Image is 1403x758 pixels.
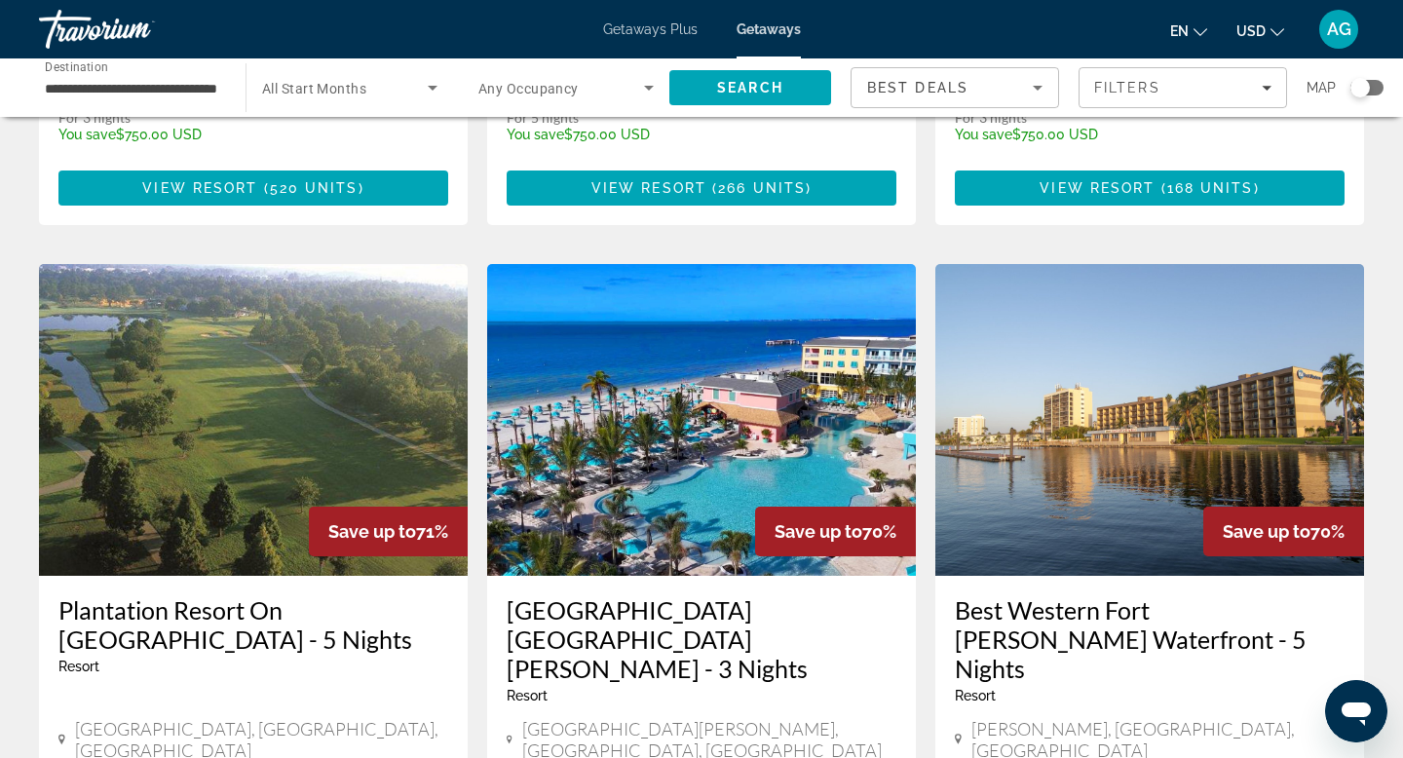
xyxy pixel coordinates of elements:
span: Save up to [1223,521,1310,542]
p: $750.00 USD [507,127,759,142]
span: Save up to [328,521,416,542]
span: USD [1236,23,1266,39]
button: View Resort(520 units) [58,171,448,206]
mat-select: Sort by [867,76,1043,99]
span: Resort [507,688,548,703]
span: 520 units [270,180,359,196]
span: Filters [1094,80,1160,95]
p: For 5 nights [507,109,759,127]
p: For 3 nights [955,109,1325,127]
span: Resort [58,659,99,674]
span: ( ) [257,180,363,196]
span: View Resort [591,180,706,196]
div: 70% [1203,507,1364,556]
span: AG [1327,19,1351,39]
button: Change language [1170,17,1207,45]
span: Any Occupancy [478,81,579,96]
span: View Resort [142,180,257,196]
button: User Menu [1313,9,1364,50]
span: Search [717,80,783,95]
a: Travorium [39,4,234,55]
span: 266 units [718,180,806,196]
div: 71% [309,507,468,556]
span: View Resort [1040,180,1155,196]
p: $750.00 USD [955,127,1325,142]
span: ( ) [1155,180,1259,196]
a: Plantation Resort On [GEOGRAPHIC_DATA] - 5 Nights [58,595,448,654]
span: Map [1307,74,1336,101]
span: 168 units [1167,180,1254,196]
img: Plantation Resort On Crystal River - 5 Nights [39,264,468,576]
button: View Resort(168 units) [955,171,1345,206]
input: Select destination [45,77,220,100]
span: Destination [45,59,108,73]
span: You save [58,127,116,142]
img: Margaritaville Beach Resort Fort Myers Beach - 3 Nights [487,264,916,576]
p: For 3 nights [58,109,311,127]
span: Save up to [775,521,862,542]
span: Resort [955,688,996,703]
button: View Resort(266 units) [507,171,896,206]
a: [GEOGRAPHIC_DATA] [GEOGRAPHIC_DATA][PERSON_NAME] - 3 Nights [507,595,896,683]
a: Getaways Plus [603,21,698,37]
button: Change currency [1236,17,1284,45]
p: $750.00 USD [58,127,311,142]
span: You save [955,127,1012,142]
iframe: Button to launch messaging window [1325,680,1387,742]
span: ( ) [706,180,812,196]
span: en [1170,23,1189,39]
span: Best Deals [867,80,968,95]
button: Filters [1079,67,1287,108]
img: Best Western Fort Myers Waterfront - 5 Nights [935,264,1364,576]
button: Search [669,70,831,105]
a: Best Western Fort [PERSON_NAME] Waterfront - 5 Nights [955,595,1345,683]
div: 70% [755,507,916,556]
a: Getaways [737,21,801,37]
span: All Start Months [262,81,366,96]
span: You save [507,127,564,142]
